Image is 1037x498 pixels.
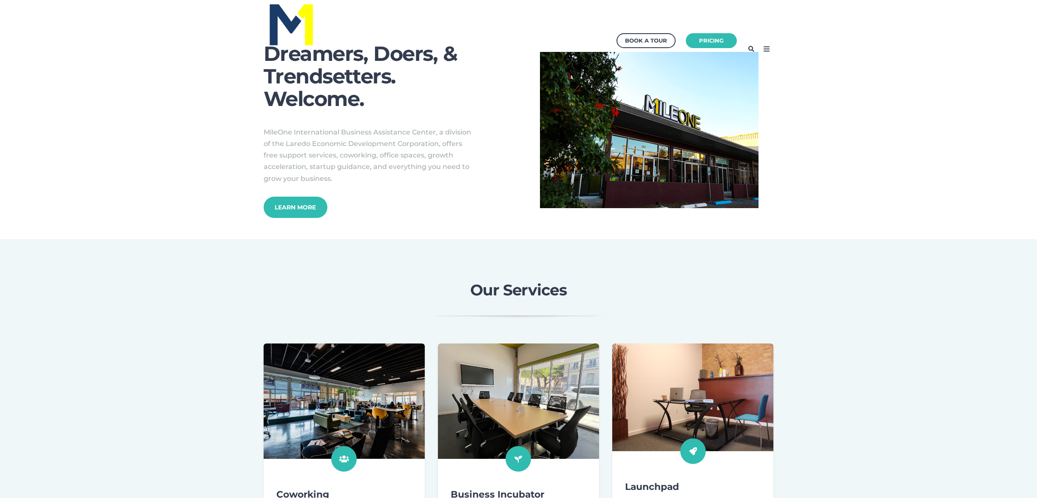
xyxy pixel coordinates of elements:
a: Learn More [264,197,327,218]
h1: Dreamers, Doers, & Trendsetters. Welcome. [264,43,497,110]
a: Pricing [686,33,737,48]
h2: Our Services [298,282,740,299]
img: MileOne office photo [612,343,773,451]
div: Book a Tour [625,35,667,46]
img: Canva Design DAFZb0Spo9U [540,52,759,208]
img: MileOne meeting room conference room [438,343,599,459]
img: MileOne Blue_Yellow Logo [268,2,315,47]
img: MileOne coworking space [264,343,425,459]
span: MileOne International Business Assistance Center, a division of the Laredo Economic Development C... [264,128,471,183]
h4: Launchpad [625,480,761,494]
a: Book a Tour [617,33,676,48]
